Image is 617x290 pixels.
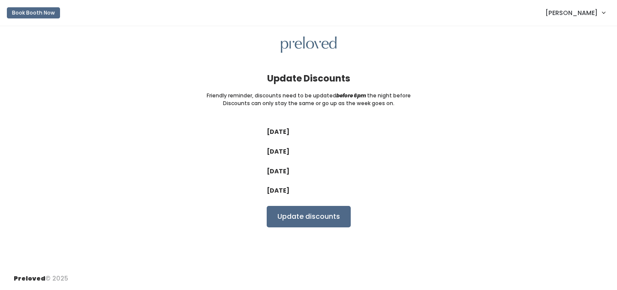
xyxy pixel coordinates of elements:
div: © 2025 [14,267,68,283]
span: [PERSON_NAME] [545,8,598,18]
h4: Update Discounts [267,73,350,83]
a: [PERSON_NAME] [537,3,614,22]
a: Book Booth Now [7,3,60,22]
small: Friendly reminder, discounts need to be updated the night before [207,92,411,100]
i: before 6pm [336,92,366,99]
span: Preloved [14,274,45,283]
label: [DATE] [267,147,289,156]
input: Update discounts [267,206,351,227]
label: [DATE] [267,167,289,176]
small: Discounts can only stay the same or go up as the week goes on. [223,100,394,107]
label: [DATE] [267,186,289,195]
button: Book Booth Now [7,7,60,18]
img: preloved logo [281,36,337,53]
label: [DATE] [267,127,289,136]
